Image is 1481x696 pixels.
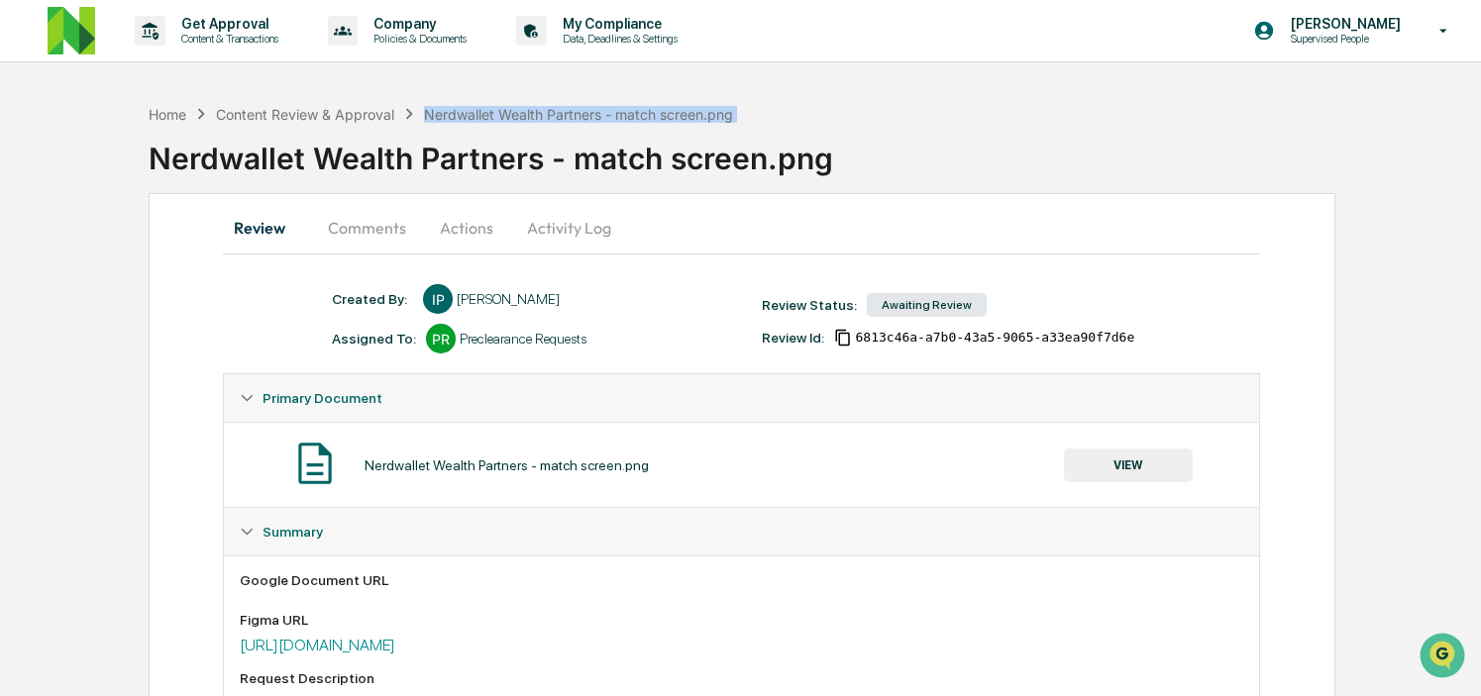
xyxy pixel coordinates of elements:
div: IP [423,284,453,314]
div: Start new chat [67,151,325,171]
div: Google Document URL [240,572,1243,588]
div: Nerdwallet Wealth Partners - match screen.png [365,457,649,473]
div: Content Review & Approval [216,106,394,123]
img: 1746055101610-c473b297-6a78-478c-a979-82029cc54cd1 [20,151,55,187]
a: 🗄️Attestations [136,242,254,277]
div: Preclearance Requests [460,331,586,347]
p: Content & Transactions [165,32,288,46]
p: How can we help? [20,42,361,73]
a: 🔎Data Lookup [12,279,133,315]
div: Primary Document [224,422,1259,507]
div: 🗄️ [144,251,159,267]
span: Data Lookup [40,287,125,307]
button: Actions [422,204,511,251]
a: Powered byPylon [140,335,240,350]
div: Assigned To: [332,331,416,347]
img: Document Icon [290,439,340,488]
span: Copy Id [834,329,852,347]
div: Primary Document [224,374,1259,422]
p: Supervised People [1275,32,1411,46]
div: 🖐️ [20,251,36,267]
a: [URL][DOMAIN_NAME] [240,636,395,654]
div: Nerdwallet Wealth Partners - match screen.png [424,106,733,123]
button: VIEW [1064,448,1193,482]
button: Comments [312,204,422,251]
p: Get Approval [165,16,288,32]
input: Clear [52,90,327,111]
div: Created By: ‎ ‎ [332,291,413,307]
iframe: Open customer support [1418,631,1471,684]
span: Pylon [197,336,240,350]
div: Summary [224,508,1259,555]
div: PR [426,324,456,353]
div: Figma URL [240,612,1243,628]
span: 6813c46a-a7b0-43a5-9065-a33ea90f7d6e [856,330,1135,346]
div: Home [149,106,186,123]
span: Preclearance [40,249,128,269]
div: Awaiting Review [867,293,987,317]
div: We're available if you need us! [67,171,251,187]
div: Review Id: [762,330,824,346]
p: Data, Deadlines & Settings [547,32,688,46]
span: Attestations [163,249,246,269]
p: [PERSON_NAME] [1275,16,1411,32]
p: My Compliance [547,16,688,32]
button: Start new chat [337,157,361,181]
div: secondary tabs example [223,204,1260,251]
a: 🖐️Preclearance [12,242,136,277]
p: Policies & Documents [358,32,476,46]
div: 🔎 [20,289,36,305]
span: Primary Document [263,390,382,406]
div: [PERSON_NAME] [457,291,560,307]
p: Company [358,16,476,32]
span: Summary [263,524,323,540]
div: Review Status: [762,297,857,313]
button: Review [223,204,312,251]
button: Activity Log [511,204,627,251]
div: Request Description [240,670,1243,686]
img: logo [48,7,95,54]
